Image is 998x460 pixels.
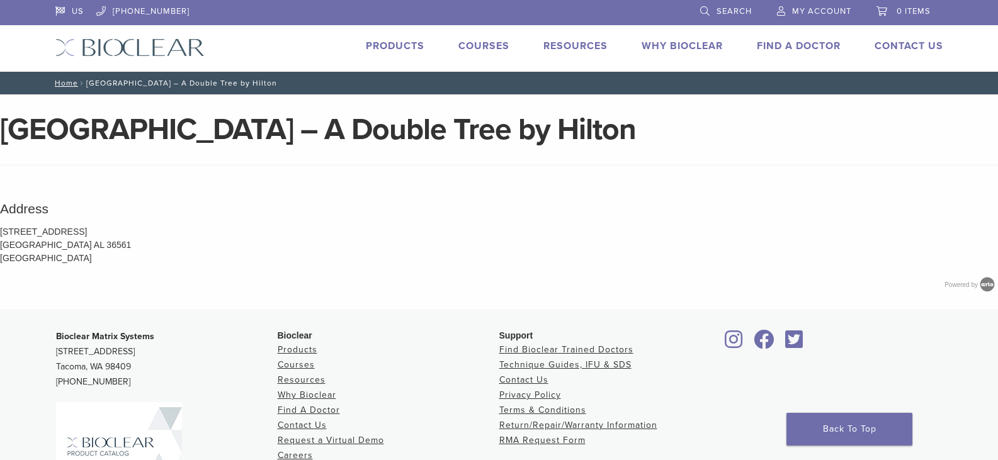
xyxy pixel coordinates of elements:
[642,40,723,52] a: Why Bioclear
[781,337,808,350] a: Bioclear
[750,337,779,350] a: Bioclear
[499,405,586,415] a: Terms & Conditions
[978,275,997,294] img: Arlo training & Event Software
[278,420,327,430] a: Contact Us
[499,435,586,446] a: RMA Request Form
[499,330,533,340] span: Support
[46,72,953,94] nav: [GEOGRAPHIC_DATA] – A Double Tree by Hilton
[278,330,312,340] span: Bioclear
[55,38,205,57] img: Bioclear
[51,79,78,87] a: Home
[278,390,336,400] a: Why Bioclear
[278,374,326,385] a: Resources
[366,40,424,52] a: Products
[875,40,943,52] a: Contact Us
[757,40,841,52] a: Find A Doctor
[278,344,317,355] a: Products
[499,390,561,400] a: Privacy Policy
[56,329,278,390] p: [STREET_ADDRESS] Tacoma, WA 98409 [PHONE_NUMBER]
[499,374,548,385] a: Contact Us
[278,405,340,415] a: Find A Doctor
[792,6,851,16] span: My Account
[56,331,154,342] strong: Bioclear Matrix Systems
[786,413,912,446] a: Back To Top
[78,80,86,86] span: /
[278,359,315,370] a: Courses
[458,40,509,52] a: Courses
[543,40,608,52] a: Resources
[717,6,752,16] span: Search
[897,6,931,16] span: 0 items
[278,435,384,446] a: Request a Virtual Demo
[944,281,998,288] a: Powered by
[499,359,632,370] a: Technique Guides, IFU & SDS
[499,344,633,355] a: Find Bioclear Trained Doctors
[499,420,657,430] a: Return/Repair/Warranty Information
[721,337,747,350] a: Bioclear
